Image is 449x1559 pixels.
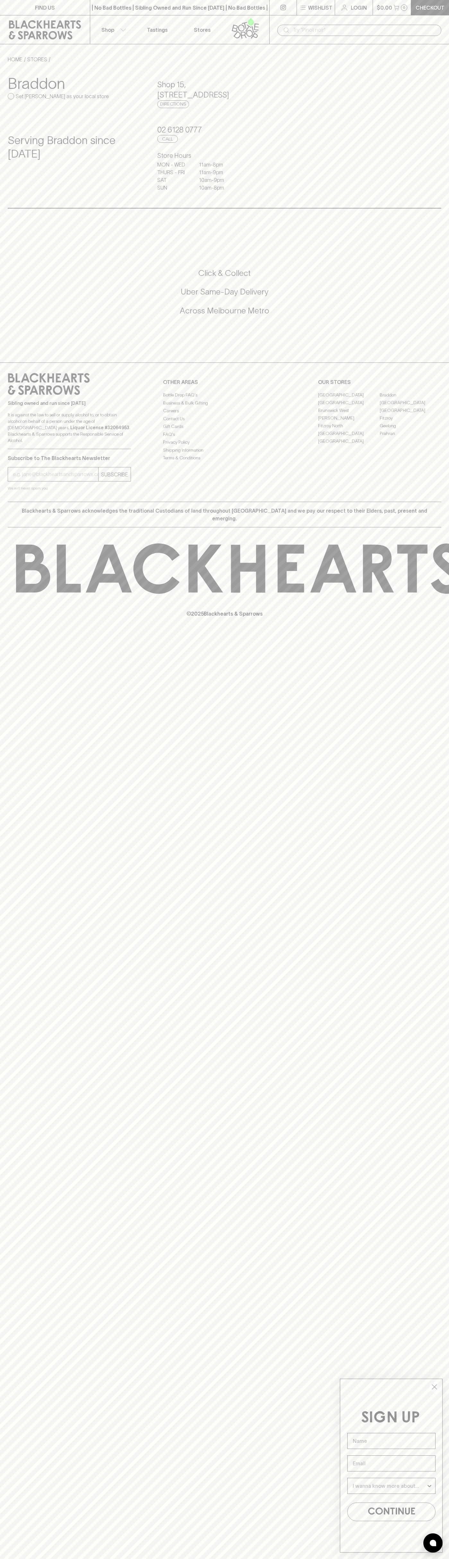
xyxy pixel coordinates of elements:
a: HOME [8,56,22,62]
a: FAQ's [163,430,286,438]
h3: Braddon [8,74,142,92]
input: Email [347,1455,436,1471]
p: Wishlist [308,4,332,12]
a: [PERSON_NAME] [318,414,380,422]
p: MON - WED [157,161,189,168]
h5: Across Melbourne Metro [8,305,441,316]
a: Braddon [380,391,441,399]
h4: Serving Braddon since [DATE] [8,134,142,161]
span: SIGN UP [361,1411,420,1426]
p: Stores [194,26,211,34]
p: OUR STORES [318,378,441,386]
p: FIND US [35,4,55,12]
button: Close dialog [429,1381,440,1393]
a: [GEOGRAPHIC_DATA] [380,399,441,406]
p: THURS - FRI [157,168,189,176]
div: FLYOUT Form [333,1372,449,1559]
p: We will never spam you [8,485,131,491]
div: Call to action block [8,242,441,350]
a: Careers [163,407,286,415]
a: Privacy Policy [163,439,286,446]
a: Terms & Conditions [163,454,286,462]
p: SUN [157,184,189,192]
p: OTHER AREAS [163,378,286,386]
button: Shop [90,15,135,44]
h5: 02 6128 0777 [157,125,291,135]
a: [GEOGRAPHIC_DATA] [318,399,380,406]
h5: Shop 15 , [STREET_ADDRESS] [157,80,291,100]
p: It is against the law to sell or supply alcohol to, or to obtain alcohol on behalf of a person un... [8,412,131,444]
a: Geelong [380,422,441,430]
a: [GEOGRAPHIC_DATA] [318,437,380,445]
button: SUBSCRIBE [99,467,131,481]
p: Sibling owned and run since [DATE] [8,400,131,406]
p: 10am - 8pm [199,184,231,192]
a: [GEOGRAPHIC_DATA] [318,391,380,399]
a: Prahran [380,430,441,437]
a: Shipping Information [163,446,286,454]
a: Call [157,135,178,143]
a: Gift Cards [163,423,286,430]
button: Show Options [426,1478,433,1494]
p: Set [PERSON_NAME] as your local store [16,92,109,100]
p: Checkout [416,4,445,12]
p: Login [351,4,367,12]
p: 0 [403,6,405,9]
h5: Uber Same-Day Delivery [8,286,441,297]
p: Tastings [147,26,168,34]
a: Contact Us [163,415,286,422]
a: [GEOGRAPHIC_DATA] [318,430,380,437]
p: 10am - 9pm [199,176,231,184]
button: CONTINUE [347,1503,436,1521]
p: Blackhearts & Sparrows acknowledges the traditional Custodians of land throughout [GEOGRAPHIC_DAT... [13,507,436,522]
a: [GEOGRAPHIC_DATA] [380,406,441,414]
input: Name [347,1433,436,1449]
h6: Store Hours [157,150,291,161]
img: bubble-icon [430,1540,436,1546]
a: Fitzroy North [318,422,380,430]
input: I wanna know more about... [353,1478,426,1494]
a: Bottle Drop FAQ's [163,391,286,399]
p: Shop [101,26,114,34]
p: 11am - 9pm [199,168,231,176]
strong: Liquor License #32064953 [70,425,129,430]
p: $0.00 [377,4,392,12]
a: Fitzroy [380,414,441,422]
a: Business & Bulk Gifting [163,399,286,407]
p: SUBSCRIBE [101,471,128,478]
a: Directions [157,100,189,108]
p: SAT [157,176,189,184]
input: e.g. jane@blackheartsandsparrows.com.au [13,469,98,480]
p: 11am - 8pm [199,161,231,168]
h5: Click & Collect [8,268,441,278]
a: Stores [180,15,225,44]
p: Subscribe to The Blackhearts Newsletter [8,454,131,462]
a: STORES [27,56,47,62]
a: Brunswick West [318,406,380,414]
a: Tastings [135,15,180,44]
input: Try "Pinot noir" [293,25,436,35]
